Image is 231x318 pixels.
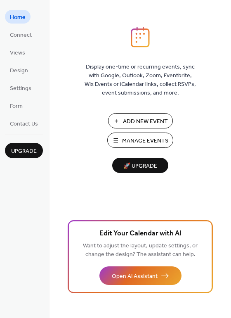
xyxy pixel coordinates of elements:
[99,266,181,285] button: Open AI Assistant
[10,84,31,93] span: Settings
[5,63,33,77] a: Design
[122,137,168,145] span: Manage Events
[10,31,32,40] span: Connect
[131,27,150,47] img: logo_icon.svg
[10,66,28,75] span: Design
[5,45,30,59] a: Views
[10,120,38,128] span: Contact Us
[5,116,43,130] a: Contact Us
[5,81,36,95] a: Settings
[107,133,173,148] button: Manage Events
[5,99,28,112] a: Form
[108,113,173,128] button: Add New Event
[10,13,26,22] span: Home
[5,10,31,24] a: Home
[83,240,198,260] span: Want to adjust the layout, update settings, or change the design? The assistant can help.
[5,143,43,158] button: Upgrade
[112,272,158,281] span: Open AI Assistant
[10,49,25,57] span: Views
[117,161,163,172] span: 🚀 Upgrade
[11,147,37,156] span: Upgrade
[5,28,37,41] a: Connect
[85,63,196,97] span: Display one-time or recurring events, sync with Google, Outlook, Zoom, Eventbrite, Wix Events or ...
[112,158,168,173] button: 🚀 Upgrade
[99,228,181,240] span: Edit Your Calendar with AI
[123,117,168,126] span: Add New Event
[10,102,23,111] span: Form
